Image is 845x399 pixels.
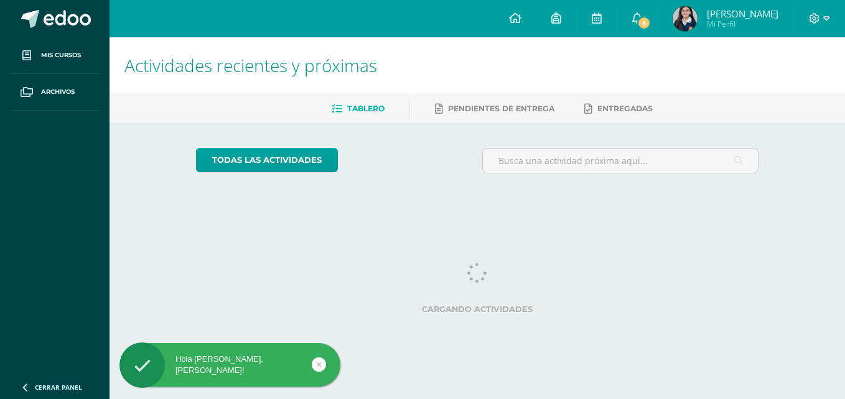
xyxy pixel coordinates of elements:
[673,6,698,31] img: 5b7f989967953d57083032eb0d1befde.png
[435,99,554,119] a: Pendientes de entrega
[10,37,100,74] a: Mis cursos
[41,87,75,97] span: Archivos
[41,50,81,60] span: Mis cursos
[483,149,759,173] input: Busca una actividad próxima aquí...
[584,99,653,119] a: Entregadas
[119,354,340,376] div: Hola [PERSON_NAME], [PERSON_NAME]!
[196,148,338,172] a: todas las Actividades
[196,305,759,314] label: Cargando actividades
[332,99,385,119] a: Tablero
[448,104,554,113] span: Pendientes de entrega
[347,104,385,113] span: Tablero
[637,16,651,30] span: 6
[707,7,778,20] span: [PERSON_NAME]
[707,19,778,29] span: Mi Perfil
[597,104,653,113] span: Entregadas
[124,53,377,77] span: Actividades recientes y próximas
[35,383,82,392] span: Cerrar panel
[10,74,100,111] a: Archivos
